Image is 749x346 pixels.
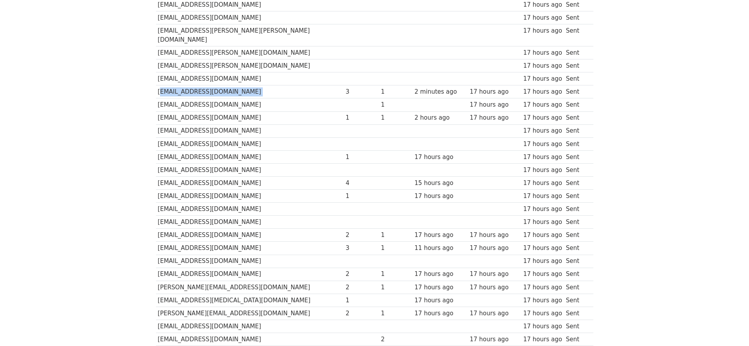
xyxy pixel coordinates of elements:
div: 17 hours ago [523,13,562,22]
div: 17 hours ago [414,231,466,240]
div: 1 [381,283,411,292]
td: Sent [564,268,589,281]
td: Sent [564,229,589,242]
td: Sent [564,307,589,320]
td: Sent [564,281,589,294]
td: [EMAIL_ADDRESS][DOMAIN_NAME] [156,85,344,98]
div: 17 hours ago [523,257,562,266]
td: [EMAIL_ADDRESS][DOMAIN_NAME] [156,190,344,203]
div: 17 hours ago [523,205,562,214]
td: [EMAIL_ADDRESS][DOMAIN_NAME] [156,150,344,163]
td: Sent [564,242,589,255]
div: 17 hours ago [414,296,466,305]
td: [EMAIL_ADDRESS][PERSON_NAME][DOMAIN_NAME] [156,46,344,59]
div: 17 hours ago [523,26,562,35]
div: 4 [346,179,377,188]
td: Sent [564,203,589,216]
td: Sent [564,111,589,124]
div: 1 [346,153,377,162]
td: [EMAIL_ADDRESS][DOMAIN_NAME] [156,333,344,346]
div: 17 hours ago [523,126,562,135]
div: 15 hours ago [414,179,466,188]
td: Sent [564,190,589,203]
div: 17 hours ago [470,113,519,122]
td: Sent [564,150,589,163]
td: Sent [564,333,589,346]
div: 2 hours ago [414,113,466,122]
div: 1 [381,87,411,96]
div: 2 minutes ago [414,87,466,96]
td: [EMAIL_ADDRESS][MEDICAL_DATA][DOMAIN_NAME] [156,294,344,307]
td: Sent [564,11,589,24]
div: 1 [381,231,411,240]
td: [EMAIL_ADDRESS][DOMAIN_NAME] [156,177,344,190]
td: Sent [564,255,589,268]
div: 17 hours ago [523,296,562,305]
div: 17 hours ago [523,74,562,83]
div: 17 hours ago [523,179,562,188]
div: 17 hours ago [470,335,519,344]
div: 1 [346,113,377,122]
td: [EMAIL_ADDRESS][DOMAIN_NAME] [156,229,344,242]
td: [EMAIL_ADDRESS][PERSON_NAME][DOMAIN_NAME] [156,59,344,72]
div: 1 [381,100,411,109]
iframe: Chat Widget [710,308,749,346]
div: 2 [346,231,377,240]
div: 17 hours ago [470,283,519,292]
td: [EMAIL_ADDRESS][DOMAIN_NAME] [156,98,344,111]
div: 17 hours ago [523,283,562,292]
div: 1 [381,244,411,253]
td: [EMAIL_ADDRESS][DOMAIN_NAME] [156,320,344,333]
div: 17 hours ago [523,270,562,279]
td: Sent [564,24,589,46]
td: Sent [564,216,589,229]
td: [EMAIL_ADDRESS][DOMAIN_NAME] [156,255,344,268]
div: 17 hours ago [523,0,562,9]
div: 17 hours ago [470,87,519,96]
div: 3 [346,87,377,96]
td: [EMAIL_ADDRESS][DOMAIN_NAME] [156,111,344,124]
td: [EMAIL_ADDRESS][DOMAIN_NAME] [156,124,344,137]
div: 2 [381,335,411,344]
div: 17 hours ago [414,309,466,318]
td: [EMAIL_ADDRESS][DOMAIN_NAME] [156,242,344,255]
div: 17 hours ago [414,192,466,201]
div: 17 hours ago [523,87,562,96]
td: [EMAIL_ADDRESS][PERSON_NAME][PERSON_NAME][DOMAIN_NAME] [156,24,344,46]
td: Sent [564,177,589,190]
td: Sent [564,85,589,98]
td: Sent [564,294,589,307]
div: 3 [346,244,377,253]
div: 17 hours ago [523,100,562,109]
div: 1 [381,113,411,122]
div: 17 hours ago [523,192,562,201]
td: Sent [564,59,589,72]
td: Sent [564,46,589,59]
div: 17 hours ago [523,140,562,149]
div: 17 hours ago [523,244,562,253]
div: 17 hours ago [470,100,519,109]
div: 17 hours ago [470,244,519,253]
td: [EMAIL_ADDRESS][DOMAIN_NAME] [156,216,344,229]
div: 17 hours ago [523,309,562,318]
div: 17 hours ago [523,231,562,240]
div: 2 [346,283,377,292]
div: 1 [381,309,411,318]
div: 17 hours ago [470,309,519,318]
div: 17 hours ago [523,61,562,70]
div: 17 hours ago [523,166,562,175]
td: [EMAIL_ADDRESS][DOMAIN_NAME] [156,203,344,216]
div: 2 [346,309,377,318]
div: 17 hours ago [414,283,466,292]
td: Sent [564,320,589,333]
div: 17 hours ago [523,48,562,57]
div: 1 [381,270,411,279]
td: [EMAIL_ADDRESS][DOMAIN_NAME] [156,163,344,176]
div: 17 hours ago [523,335,562,344]
td: [EMAIL_ADDRESS][DOMAIN_NAME] [156,11,344,24]
td: [PERSON_NAME][EMAIL_ADDRESS][DOMAIN_NAME] [156,307,344,320]
td: [EMAIL_ADDRESS][DOMAIN_NAME] [156,268,344,281]
div: 17 hours ago [414,270,466,279]
td: [EMAIL_ADDRESS][DOMAIN_NAME] [156,137,344,150]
